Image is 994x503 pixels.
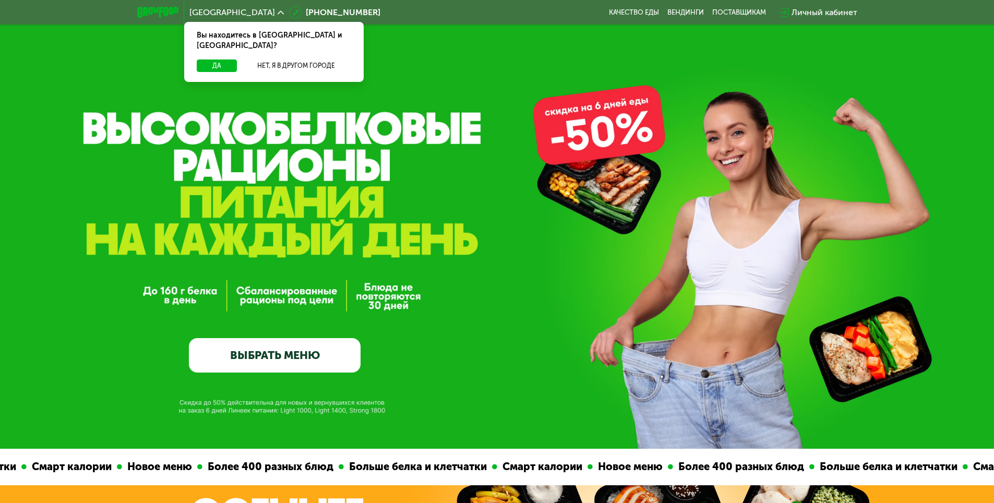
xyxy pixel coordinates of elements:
div: Более 400 разных блюд [647,459,783,475]
button: Нет, я в другом городе [241,59,351,72]
div: Больше белка и клетчатки [788,459,937,475]
div: Смарт калории [1,459,91,475]
div: Смарт калории [471,459,561,475]
div: поставщикам [712,8,766,17]
button: Да [197,59,237,72]
div: Новое меню [567,459,642,475]
a: Качество еды [609,8,659,17]
div: Новое меню [96,459,171,475]
a: Вендинги [667,8,704,17]
a: [PHONE_NUMBER] [289,6,380,19]
div: Вы находитесь в [GEOGRAPHIC_DATA] и [GEOGRAPHIC_DATA]? [184,22,364,59]
a: ВЫБРАТЬ МЕНЮ [189,338,361,373]
div: Более 400 разных блюд [176,459,313,475]
span: [GEOGRAPHIC_DATA] [189,8,275,17]
div: Личный кабинет [792,6,857,19]
div: Больше белка и клетчатки [318,459,466,475]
